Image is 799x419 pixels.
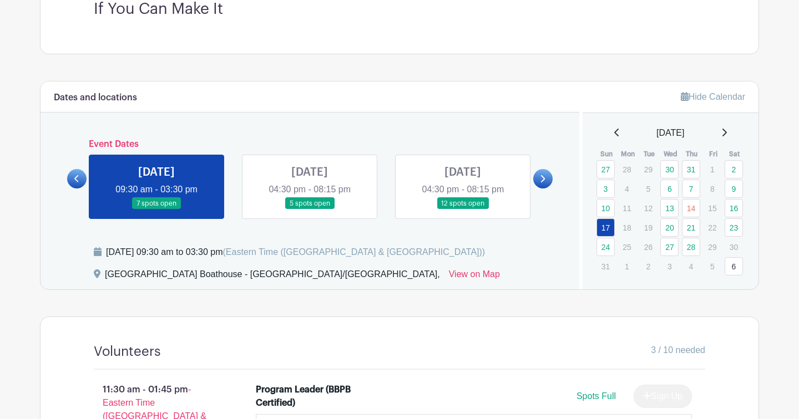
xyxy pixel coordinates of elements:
[639,161,658,178] p: 29
[703,219,721,236] p: 22
[94,344,161,360] h4: Volunteers
[651,344,705,357] span: 3 / 10 needed
[639,149,660,160] th: Tue
[660,218,679,237] a: 20
[106,246,485,259] div: [DATE] 09:30 am to 03:30 pm
[596,238,615,256] a: 24
[660,149,681,160] th: Wed
[596,199,615,217] a: 10
[703,200,721,217] p: 15
[596,258,615,275] p: 31
[725,160,743,178] a: 2
[725,238,743,256] p: 30
[703,180,721,197] p: 8
[682,218,700,237] a: 21
[596,218,615,237] a: 17
[54,93,137,103] h6: Dates and locations
[618,219,636,236] p: 18
[681,149,703,160] th: Thu
[660,238,679,256] a: 27
[618,180,636,197] p: 4
[682,199,700,217] a: 14
[596,180,615,198] a: 3
[617,149,639,160] th: Mon
[724,149,746,160] th: Sat
[577,391,616,401] span: Spots Full
[639,258,658,275] p: 2
[656,126,684,140] span: [DATE]
[703,258,721,275] p: 5
[725,199,743,217] a: 16
[449,268,500,285] a: View on Map
[703,238,721,256] p: 29
[702,149,724,160] th: Fri
[105,268,440,285] div: [GEOGRAPHIC_DATA] Boathouse - [GEOGRAPHIC_DATA]/[GEOGRAPHIC_DATA],
[618,238,636,256] p: 25
[660,199,679,217] a: 13
[681,92,745,101] a: Hide Calendar
[618,200,636,217] p: 11
[682,258,700,275] p: 4
[87,139,533,150] h6: Event Dates
[660,160,679,178] a: 30
[660,258,679,275] p: 3
[639,180,658,197] p: 5
[639,200,658,217] p: 12
[725,218,743,237] a: 23
[596,149,618,160] th: Sun
[639,238,658,256] p: 26
[682,238,700,256] a: 28
[725,257,743,275] a: 6
[725,180,743,198] a: 9
[222,247,485,257] span: (Eastern Time ([GEOGRAPHIC_DATA] & [GEOGRAPHIC_DATA]))
[682,160,700,178] a: 31
[618,161,636,178] p: 28
[618,258,636,275] p: 1
[703,161,721,178] p: 1
[682,180,700,198] a: 7
[660,180,679,198] a: 6
[639,219,658,236] p: 19
[256,383,352,410] div: Program Leader (BBPB Certified)
[596,160,615,178] a: 27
